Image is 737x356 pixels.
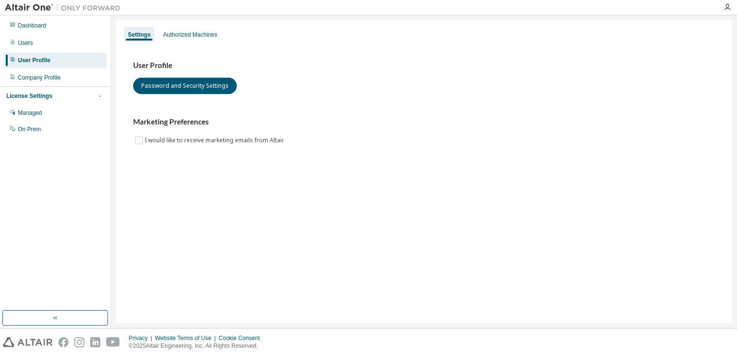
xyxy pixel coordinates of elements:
div: User Profile [18,56,50,64]
div: Users [18,39,33,47]
img: instagram.svg [74,337,84,347]
div: Settings [128,31,150,39]
div: On Prem [18,125,41,133]
div: Cookie Consent [218,334,265,342]
h3: Marketing Preferences [133,117,715,127]
h3: User Profile [133,61,715,70]
div: Dashboard [18,22,46,29]
button: Password and Security Settings [133,78,237,94]
div: Managed [18,109,42,117]
img: facebook.svg [58,337,68,347]
label: I would like to receive marketing emails from Altair [145,135,286,146]
div: Company Profile [18,74,61,82]
div: Authorized Machines [163,31,217,39]
div: Website Terms of Use [155,334,218,342]
img: linkedin.svg [90,337,100,347]
p: © 2025 Altair Engineering, Inc. All Rights Reserved. [129,342,266,350]
img: Altair One [5,3,125,13]
img: altair_logo.svg [3,337,53,347]
div: Privacy [129,334,155,342]
img: youtube.svg [106,337,120,347]
div: License Settings [6,92,52,100]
